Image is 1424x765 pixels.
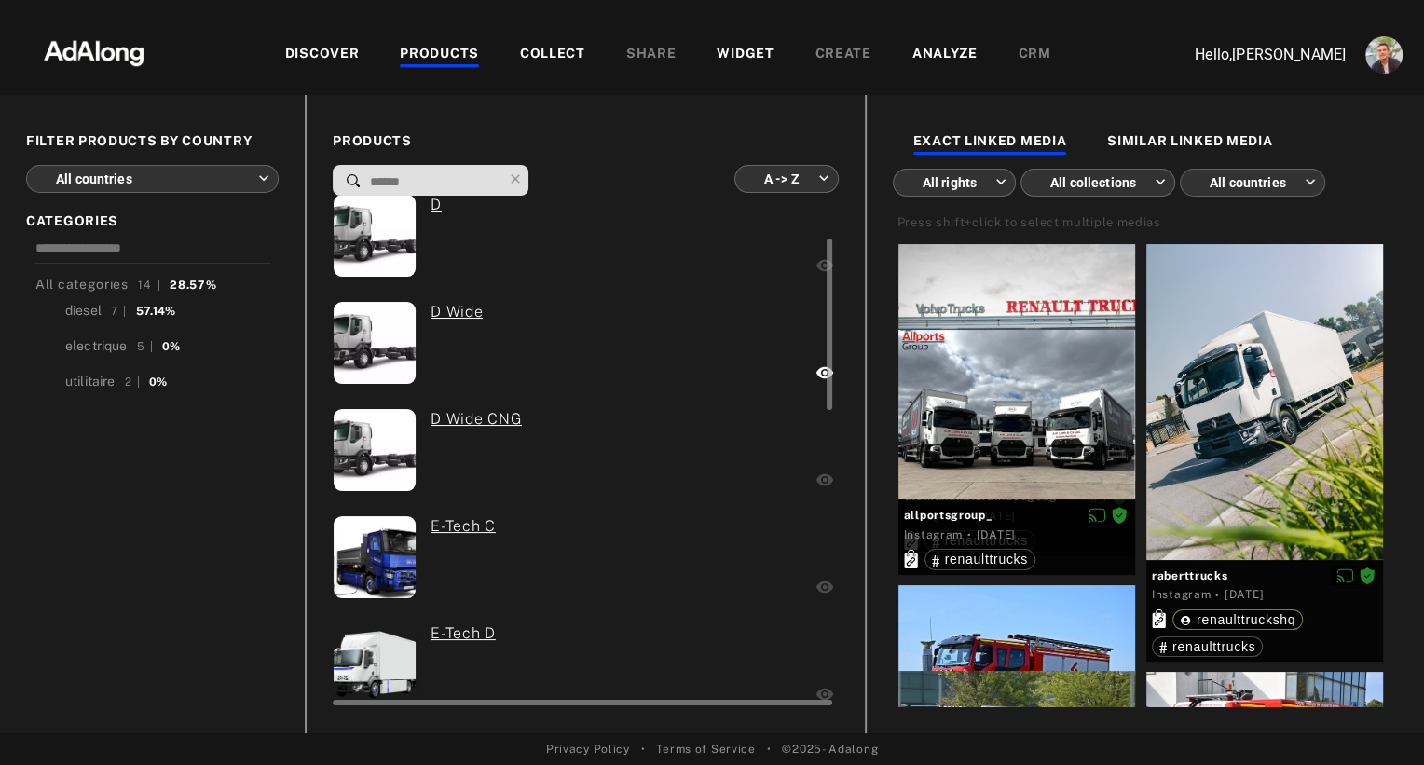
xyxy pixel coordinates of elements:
[1361,32,1407,78] button: Account settings
[1331,676,1424,765] iframe: Chat Widget
[431,622,496,645] a: (ada-renaulttrucksfrance-13) E-Tech D:
[138,277,161,294] div: 14 |
[913,131,1067,154] div: EXACT LINKED MEDIA
[431,301,483,323] a: (ada-renaulttrucksfrance-10) D Wide:
[65,336,128,356] div: electrique
[1107,131,1272,154] div: SIMILAR LINKED MEDIA
[125,374,141,390] div: 2 |
[1152,567,1377,584] span: raberttrucks
[136,303,176,320] div: 57.14%
[1215,588,1220,603] span: ·
[1197,157,1316,207] div: All countries
[912,44,978,66] div: ANALYZE
[35,275,217,294] div: All categories
[431,194,442,216] a: (ada-renaulttrucksfrance-9) D:
[1083,505,1111,525] button: Disable diffusion on this media
[1359,568,1376,581] span: Rights agreed
[431,515,496,538] a: (ada-renaulttrucksfrance-8) E-Tech C:
[285,44,360,66] div: DISCOVER
[751,154,829,203] div: A -> Z
[904,526,963,543] div: Instagram
[767,741,772,758] span: •
[328,302,422,384] img: Renault%20trucks%20V1.jpg.webp
[162,338,180,355] div: 0%
[111,303,127,320] div: 7 |
[328,195,422,277] img: Renault%20trucks%20V1_0.jpg.webp
[1152,586,1211,603] div: Instagram
[1152,609,1166,628] svg: Exact products linked
[626,44,677,66] div: SHARE
[1365,36,1403,74] img: ACg8ocLjEk1irI4XXb49MzUGwa4F_C3PpCyg-3CPbiuLEZrYEA=s96-c
[977,528,1016,541] time: 2025-09-01T10:43:15.000Z
[782,741,878,758] span: © 2025 - Adalong
[932,553,1028,566] div: renaulttrucks
[641,741,646,758] span: •
[400,44,479,66] div: PRODUCTS
[12,23,176,79] img: 63233d7d88ed69de3c212112c67096b6.png
[520,44,585,66] div: COLLECT
[431,408,522,430] a: (ada-renaulttrucksfrance-6) D Wide CNG:
[656,741,755,758] a: Terms of Service
[897,213,1161,232] div: Press shift+click to select multiple medias
[945,552,1028,567] span: renaulttrucks
[137,338,154,355] div: 5 |
[313,623,436,705] img: d_4x2_trois-quarts_stickageb.png
[910,157,1006,207] div: All rights
[904,507,1130,524] span: allportsgroup_
[815,44,871,66] div: CREATE
[1019,44,1051,66] div: CRM
[43,154,269,203] div: All countries
[1159,44,1346,66] p: Hello, [PERSON_NAME]
[1197,612,1295,627] span: renaulttruckshq
[967,527,972,542] span: ·
[1037,157,1166,207] div: All collections
[1111,508,1128,521] span: Rights agreed
[546,741,630,758] a: Privacy Policy
[26,131,279,151] span: FILTER PRODUCTS BY COUNTRY
[328,409,422,491] img: Renault%20trucks%20V1_0.jpg.webp
[333,131,838,151] span: PRODUCTS
[1159,640,1255,653] div: renaulttrucks
[65,301,102,321] div: diesel
[1172,639,1255,654] span: renaulttrucks
[318,516,431,598] img: p041279.jpg
[170,277,216,294] div: 28.57%
[1331,566,1359,585] button: Disable diffusion on this media
[1225,588,1264,601] time: 2025-09-02T14:29:58.000Z
[65,372,116,391] div: utilitaire
[717,44,774,66] div: WIDGET
[904,550,918,568] svg: Exact products linked
[26,212,279,231] span: CATEGORIES
[1180,613,1295,626] div: renaulttruckshq
[149,374,167,390] div: 0%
